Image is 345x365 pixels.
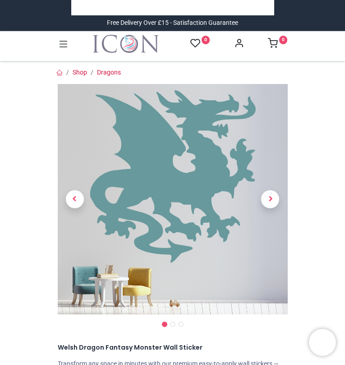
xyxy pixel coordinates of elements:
img: Welsh Dragon Fantasy Monster Wall Sticker [58,84,288,314]
div: Free Delivery Over £15 - Satisfaction Guarantee [107,19,238,28]
a: Previous [58,119,92,280]
a: Account Info [234,41,244,48]
iframe: Customer reviews powered by Trustpilot [78,3,267,12]
a: Logo of Icon Wall Stickers [93,35,159,53]
a: Next [253,119,288,280]
sup: 0 [202,36,210,44]
span: Next [261,190,279,208]
a: Dragons [97,69,121,76]
span: Previous [66,190,84,208]
sup: 0 [279,36,288,44]
a: 0 [190,38,210,49]
h1: Welsh Dragon Fantasy Monster Wall Sticker [58,343,288,352]
a: Shop [73,69,87,76]
img: Icon Wall Stickers [93,35,159,53]
iframe: Brevo live chat [309,329,336,356]
a: 0 [268,41,288,48]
